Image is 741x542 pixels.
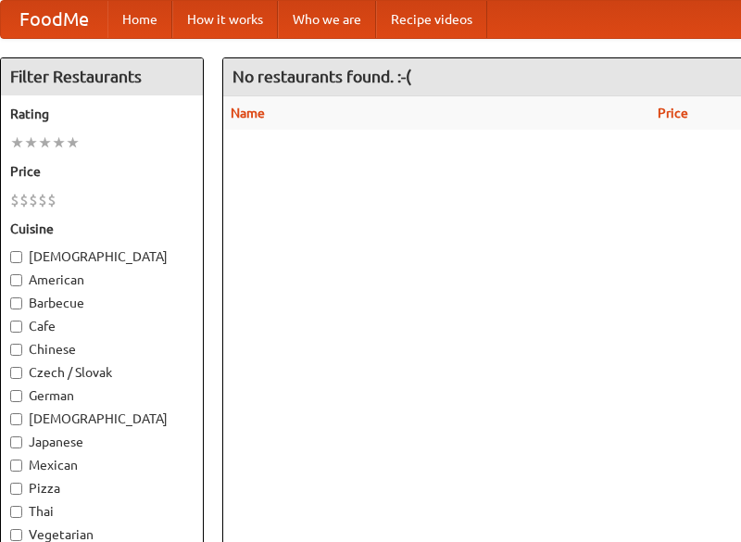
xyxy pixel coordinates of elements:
input: Japanese [10,436,22,448]
li: $ [29,190,38,210]
input: Chinese [10,344,22,356]
a: FoodMe [1,1,107,38]
label: [DEMOGRAPHIC_DATA] [10,410,194,428]
li: $ [10,190,19,210]
input: Mexican [10,460,22,472]
label: Japanese [10,433,194,451]
a: Who we are [278,1,376,38]
input: Barbecue [10,297,22,309]
li: ★ [52,132,66,153]
h5: Rating [10,105,194,123]
li: ★ [38,132,52,153]
input: German [10,390,22,402]
li: ★ [24,132,38,153]
a: Name [231,106,265,120]
ng-pluralize: No restaurants found. :-( [232,68,411,85]
label: Cafe [10,317,194,335]
input: American [10,274,22,286]
li: ★ [66,132,80,153]
h5: Price [10,162,194,181]
input: [DEMOGRAPHIC_DATA] [10,413,22,425]
li: $ [38,190,47,210]
label: Barbecue [10,294,194,312]
h5: Cuisine [10,220,194,238]
li: $ [19,190,29,210]
li: ★ [10,132,24,153]
label: German [10,386,194,405]
input: Thai [10,506,22,518]
label: Thai [10,502,194,521]
label: Chinese [10,340,194,359]
a: Price [658,106,688,120]
li: $ [47,190,57,210]
label: [DEMOGRAPHIC_DATA] [10,247,194,266]
a: Home [107,1,172,38]
label: Czech / Slovak [10,363,194,382]
label: American [10,271,194,289]
input: Vegetarian [10,529,22,541]
label: Pizza [10,479,194,498]
h4: Filter Restaurants [1,58,203,95]
a: How it works [172,1,278,38]
label: Mexican [10,456,194,474]
input: Czech / Slovak [10,367,22,379]
input: Cafe [10,321,22,333]
a: Recipe videos [376,1,487,38]
input: Pizza [10,483,22,495]
input: [DEMOGRAPHIC_DATA] [10,251,22,263]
